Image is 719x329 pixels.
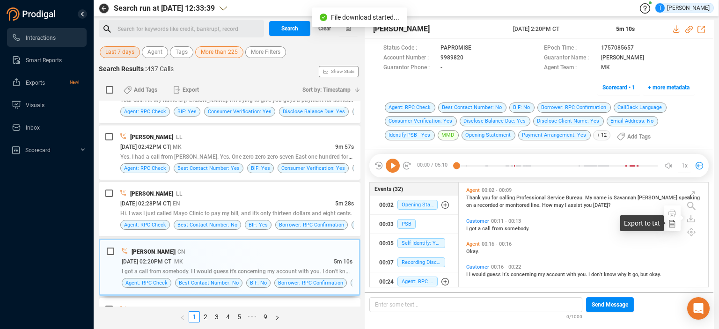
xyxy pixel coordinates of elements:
span: Yes. I had a call from [PERSON_NAME]. Yes. One zero zero zero seven East one hundred forty eight Pla [120,153,377,160]
span: concerning [511,271,538,278]
span: + 12 [593,130,610,140]
span: go, [632,271,640,278]
a: 5 [234,312,244,322]
span: Customer [466,218,489,224]
span: my [538,271,546,278]
div: Open Intercom Messenger [687,297,710,320]
span: Events (32) [374,185,403,193]
span: Thank [466,195,482,201]
span: Interactions [26,35,56,41]
span: got [469,226,478,232]
li: Interactions [7,28,87,47]
span: 5m 10s [334,258,352,265]
a: Smart Reports [12,51,79,69]
li: Visuals [7,95,87,114]
span: [PERSON_NAME] [601,53,644,63]
button: left [176,311,189,322]
span: Consumer Verification: Yes [208,107,271,116]
span: [PERSON_NAME] [132,249,175,255]
span: EPoch Time : [544,44,596,53]
span: | MK [170,144,182,150]
span: Disclose Balance Due: Yes [283,107,345,116]
span: Best Contact Number: No [179,278,239,287]
span: Best Contact Number: No [438,102,506,113]
button: Agent [142,46,168,58]
span: Tags [176,46,188,58]
span: 9m 57s [335,144,354,150]
span: Borrower: RPC Confirmation [537,102,611,113]
span: Agent: RPC Check [385,102,435,113]
span: Opening Statement [397,200,438,210]
li: 3 [211,311,222,322]
span: I [466,226,469,232]
button: Search [269,21,310,36]
li: 5 [234,311,245,322]
span: Agent: RPC Check [397,277,438,286]
li: Previous Page [176,311,189,322]
a: 3 [212,312,222,322]
span: I [565,202,568,208]
button: More than 225 [195,46,243,58]
span: Payment Arrangement: Yes [518,130,591,140]
span: Guarantor Name : [544,53,596,63]
span: it [628,271,632,278]
span: Search Results : [99,65,147,73]
button: Add Tags [611,129,656,144]
button: Add Tags [118,82,163,97]
span: know [604,271,617,278]
button: Last 7 days [100,46,140,58]
span: | MK [171,258,183,265]
span: calling [499,195,516,201]
span: Agent: RPC Check [124,220,166,229]
span: speaking [679,195,700,201]
div: [PERSON_NAME] [655,3,710,13]
span: 9989820 [440,53,463,63]
span: Scorecard • 1 [602,80,635,95]
span: guess [487,271,502,278]
span: recorded [477,202,499,208]
button: 00:24Agent: RPC Check [370,272,458,291]
button: Clear [310,21,338,36]
a: 4 [223,312,233,322]
div: 00:07 [379,255,394,270]
button: Export [168,82,205,97]
span: Agent [147,46,162,58]
span: or [499,202,506,208]
a: 1 [189,312,199,322]
span: Clear [318,21,331,36]
span: | CN [175,249,185,255]
span: Customer [466,264,489,270]
button: right [271,311,283,322]
span: Agent: RPC Check [125,278,168,287]
span: BIF: No [250,278,267,287]
span: Guarantor Phone : [383,63,436,73]
span: Status Code : [383,44,436,53]
div: grid [464,185,708,286]
div: 00:02 [379,197,394,212]
span: Agent [466,187,480,193]
span: 00:11 - 00:13 [489,218,523,224]
span: Opening Statement [462,130,515,140]
span: for [492,195,499,201]
span: line. [531,202,542,208]
span: Send Message [592,297,628,312]
button: 00:03PSB [370,215,458,234]
span: Inbox [26,124,40,131]
span: How [542,202,554,208]
span: okay. [649,271,661,278]
span: BIF: Yes [177,107,197,116]
span: MMD [438,130,459,140]
span: [DATE] 02:20PM CT [122,258,171,265]
span: Search run at [DATE] 12:33:39 [114,3,215,14]
span: - [440,63,442,73]
button: 1x [678,159,691,172]
button: Send Message [586,297,634,312]
span: Last 7 days [105,46,134,58]
a: Inbox [12,118,79,137]
span: on [466,202,473,208]
span: Export [183,82,199,97]
span: PSB [397,219,416,229]
button: 00:05Self Identify: Yes [370,234,458,253]
button: Scorecard • 1 [597,80,640,95]
span: Sort by: Timestamp [302,82,351,97]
